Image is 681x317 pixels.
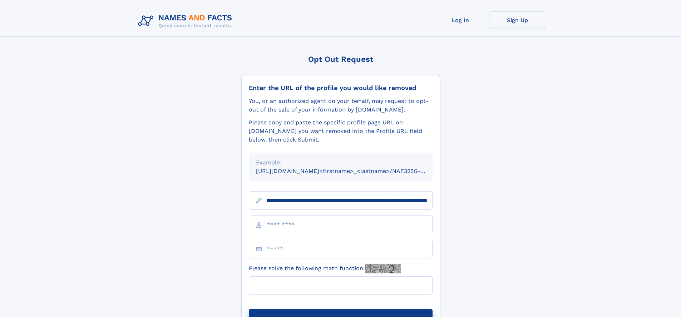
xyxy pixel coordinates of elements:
[256,168,446,174] small: [URL][DOMAIN_NAME]<firstname>_<lastname>/NAF325G-xxxxxxxx
[135,11,238,31] img: Logo Names and Facts
[432,11,489,29] a: Log In
[241,55,440,64] div: Opt Out Request
[249,118,433,144] div: Please copy and paste the specific profile page URL on [DOMAIN_NAME] you want removed into the Pr...
[249,84,433,92] div: Enter the URL of the profile you would like removed
[256,158,425,167] div: Example:
[249,264,401,273] label: Please solve the following math function:
[489,11,546,29] a: Sign Up
[249,97,433,114] div: You, or an authorized agent on your behalf, may request to opt-out of the sale of your informatio...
